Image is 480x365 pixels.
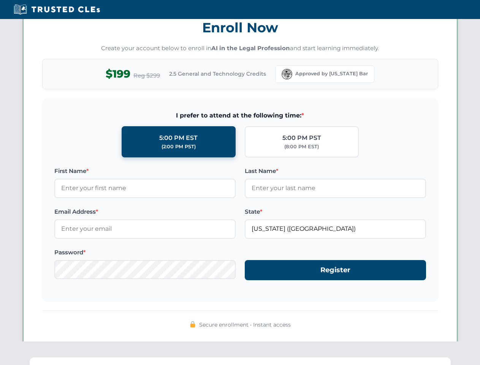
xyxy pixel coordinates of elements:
[284,143,319,151] div: (8:00 PM EST)
[245,219,426,238] input: Florida (FL)
[42,44,438,53] p: Create your account below to enroll in and start learning immediately.
[245,260,426,280] button: Register
[282,133,321,143] div: 5:00 PM PST
[169,70,266,78] span: 2.5 General and Technology Credits
[282,69,292,79] img: Florida Bar
[245,179,426,198] input: Enter your last name
[11,4,102,15] img: Trusted CLEs
[54,219,236,238] input: Enter your email
[106,65,130,83] span: $199
[295,70,368,78] span: Approved by [US_STATE] Bar
[54,167,236,176] label: First Name
[245,167,426,176] label: Last Name
[162,143,196,151] div: (2:00 PM PST)
[245,207,426,216] label: State
[54,179,236,198] input: Enter your first name
[42,16,438,40] h3: Enroll Now
[211,44,290,52] strong: AI in the Legal Profession
[199,321,291,329] span: Secure enrollment • Instant access
[190,321,196,327] img: 🔒
[54,207,236,216] label: Email Address
[54,248,236,257] label: Password
[54,111,426,121] span: I prefer to attend at the following time:
[159,133,198,143] div: 5:00 PM EST
[133,71,160,80] span: Reg $299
